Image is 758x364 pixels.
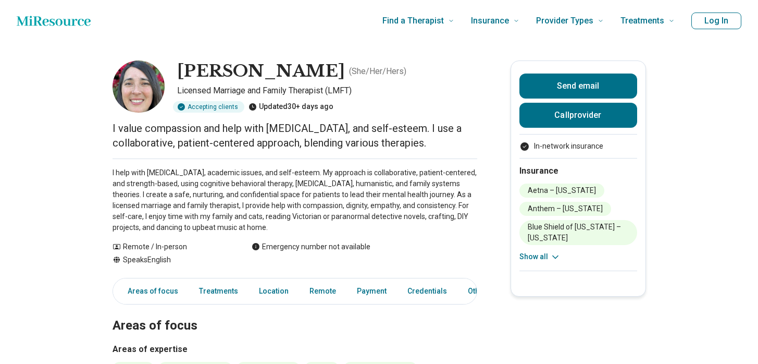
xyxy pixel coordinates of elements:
a: Credentials [401,281,453,302]
h2: Insurance [519,165,637,177]
a: Payment [351,281,393,302]
a: Areas of focus [115,281,184,302]
a: Home page [17,10,91,31]
span: Find a Therapist [382,14,444,28]
span: Insurance [471,14,509,28]
a: Other [462,281,499,302]
ul: Payment options [519,141,637,152]
h3: Areas of expertise [113,343,477,356]
button: Send email [519,74,637,99]
div: Updated 30+ days ago [248,101,333,113]
li: Anthem – [US_STATE] [519,202,611,216]
button: Log In [691,13,741,29]
span: Provider Types [536,14,593,28]
button: Show all [519,251,561,262]
div: Accepting clients [173,101,244,113]
p: ( She/Her/Hers ) [349,65,406,78]
div: Emergency number not available [252,241,370,252]
img: Shauna Warda, Licensed Marriage and Family Therapist (LMFT) [113,60,165,113]
span: Treatments [620,14,664,28]
a: Location [253,281,295,302]
p: Licensed Marriage and Family Therapist (LMFT) [177,84,477,97]
div: Speaks English [113,254,231,265]
button: Callprovider [519,103,637,128]
p: I help with [MEDICAL_DATA], academic issues, and self-esteem. My approach is collaborative, patie... [113,167,477,233]
p: I value compassion and help with [MEDICAL_DATA], and self-esteem. I use a collaborative, patient-... [113,121,477,150]
h2: Areas of focus [113,292,477,335]
a: Remote [303,281,342,302]
a: Treatments [193,281,244,302]
li: Blue Shield of [US_STATE] – [US_STATE] [519,220,637,245]
li: Aetna – [US_STATE] [519,184,604,198]
div: Remote / In-person [113,241,231,252]
li: In-network insurance [519,141,637,152]
h1: [PERSON_NAME] [177,60,345,82]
